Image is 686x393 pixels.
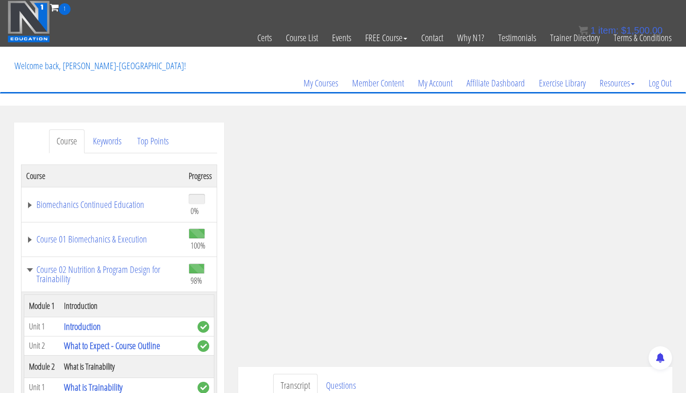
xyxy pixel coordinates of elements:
p: Welcome back, [PERSON_NAME]-[GEOGRAPHIC_DATA]! [7,47,193,85]
a: Resources [593,61,642,106]
th: What is Trainability [59,355,193,378]
a: Course 01 Biomechanics & Execution [26,235,179,244]
a: Keywords [85,129,129,153]
a: Testimonials [491,15,543,61]
a: Trainer Directory [543,15,607,61]
th: Introduction [59,294,193,317]
th: Module 1 [24,294,59,317]
a: Certs [250,15,279,61]
a: What to Expect - Course Outline [64,339,160,352]
th: Course [21,164,184,187]
a: Log Out [642,61,679,106]
bdi: 1,500.00 [621,25,663,36]
a: 1 [50,1,71,14]
a: Top Points [130,129,176,153]
span: 1 [59,3,71,15]
a: Member Content [345,61,411,106]
span: 1 [590,25,595,36]
a: FREE Course [358,15,414,61]
span: complete [198,321,209,333]
a: Introduction [64,320,101,333]
th: Progress [184,164,217,187]
a: Exercise Library [532,61,593,106]
a: Events [325,15,358,61]
span: 98% [191,275,202,286]
a: Course [49,129,85,153]
a: Affiliate Dashboard [460,61,532,106]
a: Terms & Conditions [607,15,679,61]
a: Biomechanics Continued Education [26,200,179,209]
span: 100% [191,240,205,250]
a: Contact [414,15,450,61]
td: Unit 2 [24,336,59,355]
a: Course 02 Nutrition & Program Design for Trainability [26,265,179,284]
span: $ [621,25,626,36]
a: My Account [411,61,460,106]
a: Course List [279,15,325,61]
img: icon11.png [579,26,588,35]
td: Unit 1 [24,317,59,336]
a: 1 item: $1,500.00 [579,25,663,36]
span: 0% [191,206,199,216]
a: Why N1? [450,15,491,61]
span: complete [198,340,209,352]
img: n1-education [7,0,50,43]
span: item: [598,25,618,36]
th: Module 2 [24,355,59,378]
a: My Courses [297,61,345,106]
